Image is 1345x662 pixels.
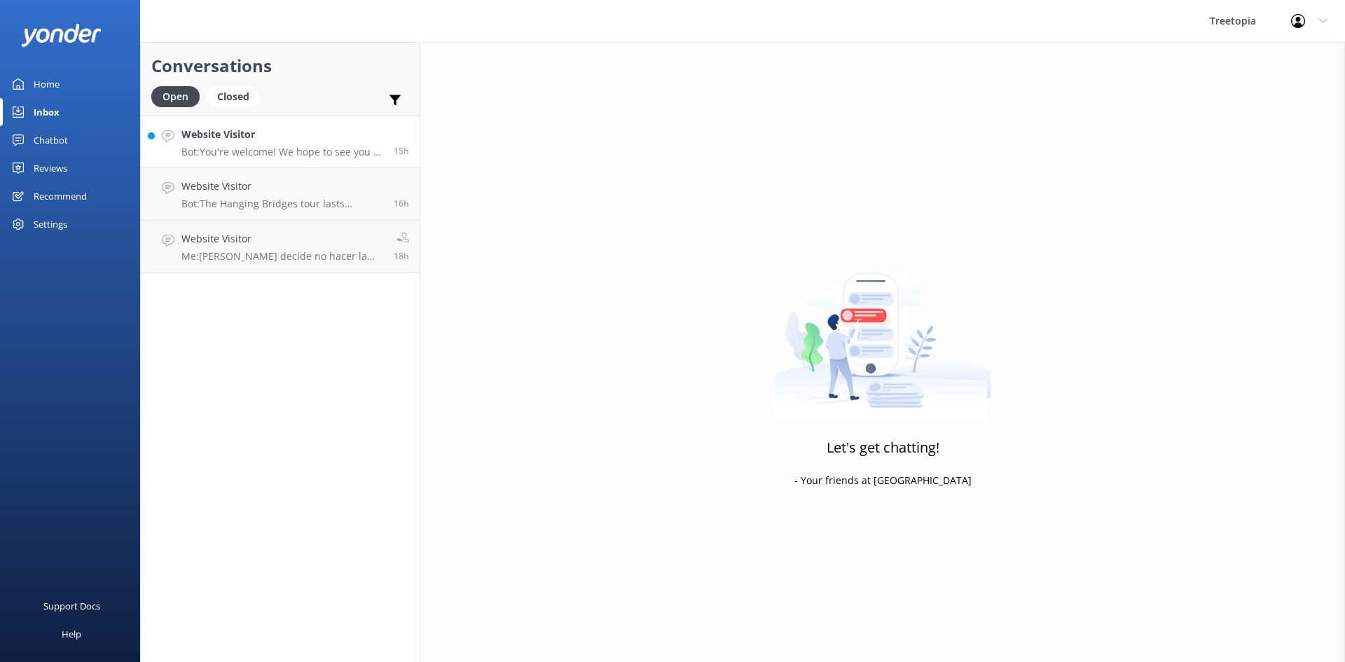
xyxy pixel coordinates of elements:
[34,154,67,182] div: Reviews
[394,250,409,262] span: Aug 20 2025 02:11pm (UTC -06:00) America/Mexico_City
[141,221,420,273] a: Website VisitorMe:[PERSON_NAME] decide no hacer la actividad al llegar solo [PERSON_NAME] en cuen...
[827,436,939,459] h3: Let's get chatting!
[141,116,420,168] a: Website VisitorBot:You're welcome! We hope to see you at [GEOGRAPHIC_DATA] soon!15h
[141,168,420,221] a: Website VisitorBot:The Hanging Bridges tour lasts approximately 1.5 hours. If your tour starts at...
[62,620,81,648] div: Help
[181,250,383,263] p: Me: [PERSON_NAME] decide no hacer la actividad al llegar solo [PERSON_NAME] en cuenta que no es r...
[394,145,409,157] span: Aug 20 2025 05:44pm (UTC -06:00) America/Mexico_City
[34,98,60,126] div: Inbox
[181,231,383,247] h4: Website Visitor
[151,88,207,104] a: Open
[151,53,409,79] h2: Conversations
[207,88,267,104] a: Closed
[181,198,383,210] p: Bot: The Hanging Bridges tour lasts approximately 1.5 hours. If your tour starts at 10am, it shou...
[34,210,67,238] div: Settings
[43,592,100,620] div: Support Docs
[394,198,409,209] span: Aug 20 2025 04:08pm (UTC -06:00) America/Mexico_City
[151,86,200,107] div: Open
[775,244,991,419] img: artwork of a man stealing a conversation from at giant smartphone
[794,473,972,488] p: - Your friends at [GEOGRAPHIC_DATA]
[21,24,102,47] img: yonder-white-logo.png
[181,146,383,158] p: Bot: You're welcome! We hope to see you at [GEOGRAPHIC_DATA] soon!
[181,179,383,194] h4: Website Visitor
[181,127,383,142] h4: Website Visitor
[34,70,60,98] div: Home
[34,182,87,210] div: Recommend
[207,86,260,107] div: Closed
[34,126,68,154] div: Chatbot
